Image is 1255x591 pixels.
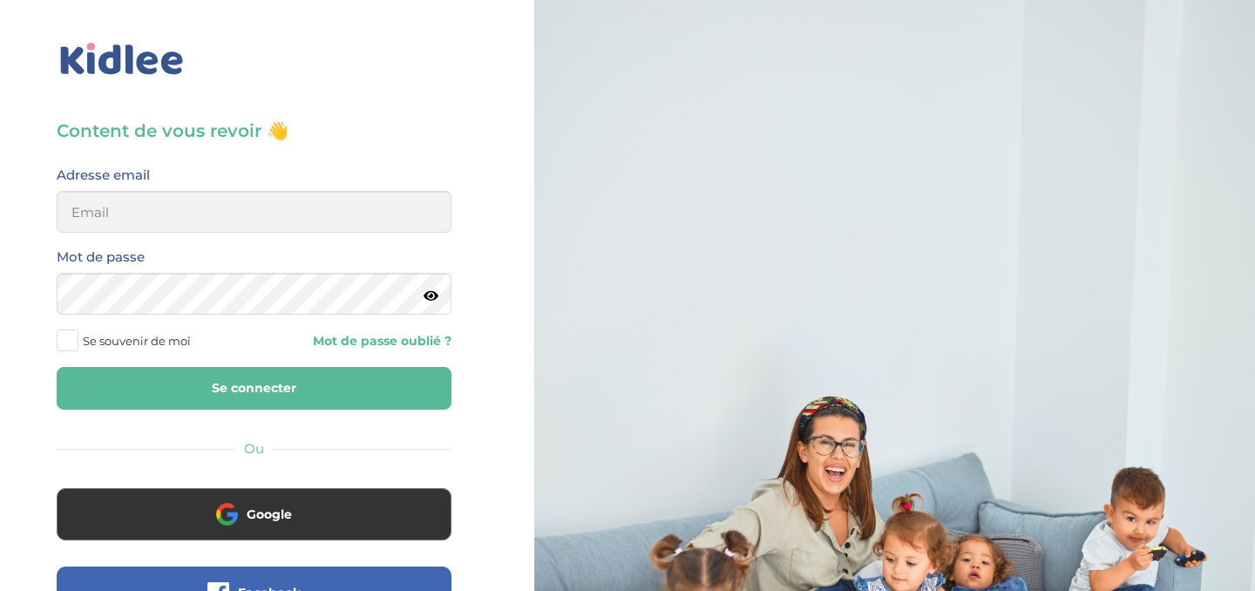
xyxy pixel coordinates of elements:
[57,246,145,268] label: Mot de passe
[267,333,451,350] a: Mot de passe oublié ?
[57,367,451,410] button: Se connecter
[247,506,292,523] span: Google
[57,191,451,233] input: Email
[57,488,451,540] button: Google
[83,329,191,352] span: Se souvenir de moi
[244,440,264,457] span: Ou
[57,518,451,534] a: Google
[57,119,451,143] h3: Content de vous revoir 👋
[216,503,238,525] img: google.png
[57,164,150,187] label: Adresse email
[57,39,187,79] img: logo_kidlee_bleu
